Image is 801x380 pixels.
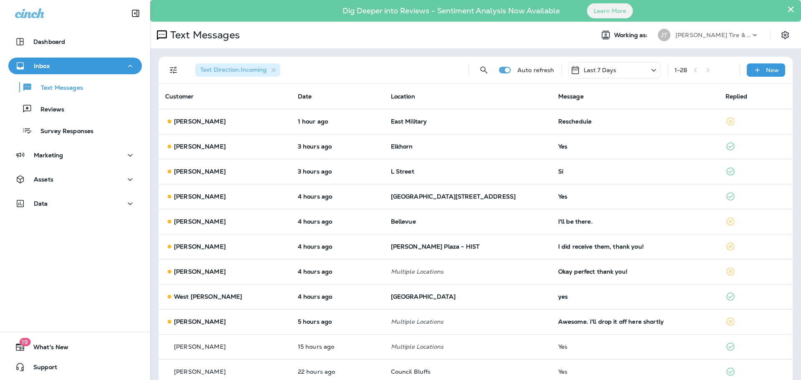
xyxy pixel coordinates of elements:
button: Settings [778,28,793,43]
p: Survey Responses [32,128,93,136]
p: Sep 29, 2025 01:08 PM [298,118,378,125]
button: Survey Responses [8,122,142,139]
div: Yes [558,143,712,150]
p: New [766,67,779,73]
span: Text Direction : Incoming [200,66,267,73]
div: Yes [558,193,712,200]
div: yes [558,293,712,300]
span: Replied [725,93,747,100]
p: Inbox [34,63,50,69]
button: Assets [8,171,142,188]
button: Close [787,3,795,16]
span: Support [25,364,57,374]
button: 19What's New [8,339,142,355]
div: Yes [558,343,712,350]
p: Sep 29, 2025 10:47 AM [298,168,378,175]
div: I did receive them, thank you! [558,243,712,250]
p: [PERSON_NAME] [174,268,226,275]
button: Dashboard [8,33,142,50]
p: Sep 29, 2025 09:33 AM [298,243,378,250]
p: West [PERSON_NAME] [174,293,242,300]
div: Reschedule [558,118,712,125]
button: Filters [165,62,182,78]
span: [GEOGRAPHIC_DATA][STREET_ADDRESS] [391,193,516,200]
div: I'll be there. [558,218,712,225]
span: Message [558,93,584,100]
button: Inbox [8,58,142,74]
span: East Military [391,118,427,125]
p: Dashboard [33,38,65,45]
div: Si [558,168,712,175]
div: Okay perfect thank you! [558,268,712,275]
button: Support [8,359,142,375]
button: Search Messages [476,62,492,78]
p: [PERSON_NAME] [174,368,226,375]
span: Bellevue [391,218,416,225]
p: [PERSON_NAME] Tire & Auto [675,32,751,38]
p: Sep 29, 2025 09:27 AM [298,268,378,275]
p: [PERSON_NAME] [174,143,226,150]
p: Sep 29, 2025 09:35 AM [298,218,378,225]
p: Last 7 Days [584,67,617,73]
span: Location [391,93,415,100]
button: Reviews [8,100,142,118]
p: [PERSON_NAME] [174,343,226,350]
p: Sep 29, 2025 09:38 AM [298,193,378,200]
p: Multiple Locations [391,343,545,350]
p: Marketing [34,152,63,159]
p: Reviews [32,106,64,114]
p: [PERSON_NAME] [174,218,226,225]
span: 19 [19,338,30,346]
button: Collapse Sidebar [124,5,147,22]
p: Assets [34,176,53,183]
p: Sep 29, 2025 09:14 AM [298,293,378,300]
p: [PERSON_NAME] [174,243,226,250]
p: Auto refresh [517,67,554,73]
p: Text Messages [167,29,240,41]
p: [PERSON_NAME] [174,118,226,125]
span: [PERSON_NAME] Plaza - HIST [391,243,480,250]
p: Sep 28, 2025 10:59 PM [298,343,378,350]
p: Sep 29, 2025 11:07 AM [298,143,378,150]
span: Elkhorn [391,143,413,150]
span: Date [298,93,312,100]
button: Data [8,195,142,212]
p: Sep 29, 2025 08:45 AM [298,318,378,325]
p: Data [34,200,48,207]
p: Multiple Locations [391,318,545,325]
span: [GEOGRAPHIC_DATA] [391,293,456,300]
button: Learn More [587,3,633,18]
p: [PERSON_NAME] [174,318,226,325]
p: Sep 28, 2025 03:57 PM [298,368,378,375]
p: Text Messages [33,84,83,92]
p: [PERSON_NAME] [174,193,226,200]
button: Text Messages [8,78,142,96]
span: What's New [25,344,68,354]
div: Awesome. I'll drop it off here shortly [558,318,712,325]
div: 1 - 28 [675,67,688,73]
button: Marketing [8,147,142,164]
p: Multiple Locations [391,268,545,275]
span: L Street [391,168,414,175]
div: JT [658,29,670,41]
p: Dig Deeper into Reviews - Sentiment Analysis Now Available [318,10,584,12]
span: Council Bluffs [391,368,431,375]
div: Text Direction:Incoming [195,63,280,77]
span: Customer [165,93,194,100]
p: [PERSON_NAME] [174,168,226,175]
div: Yes [558,368,712,375]
span: Working as: [614,32,650,39]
